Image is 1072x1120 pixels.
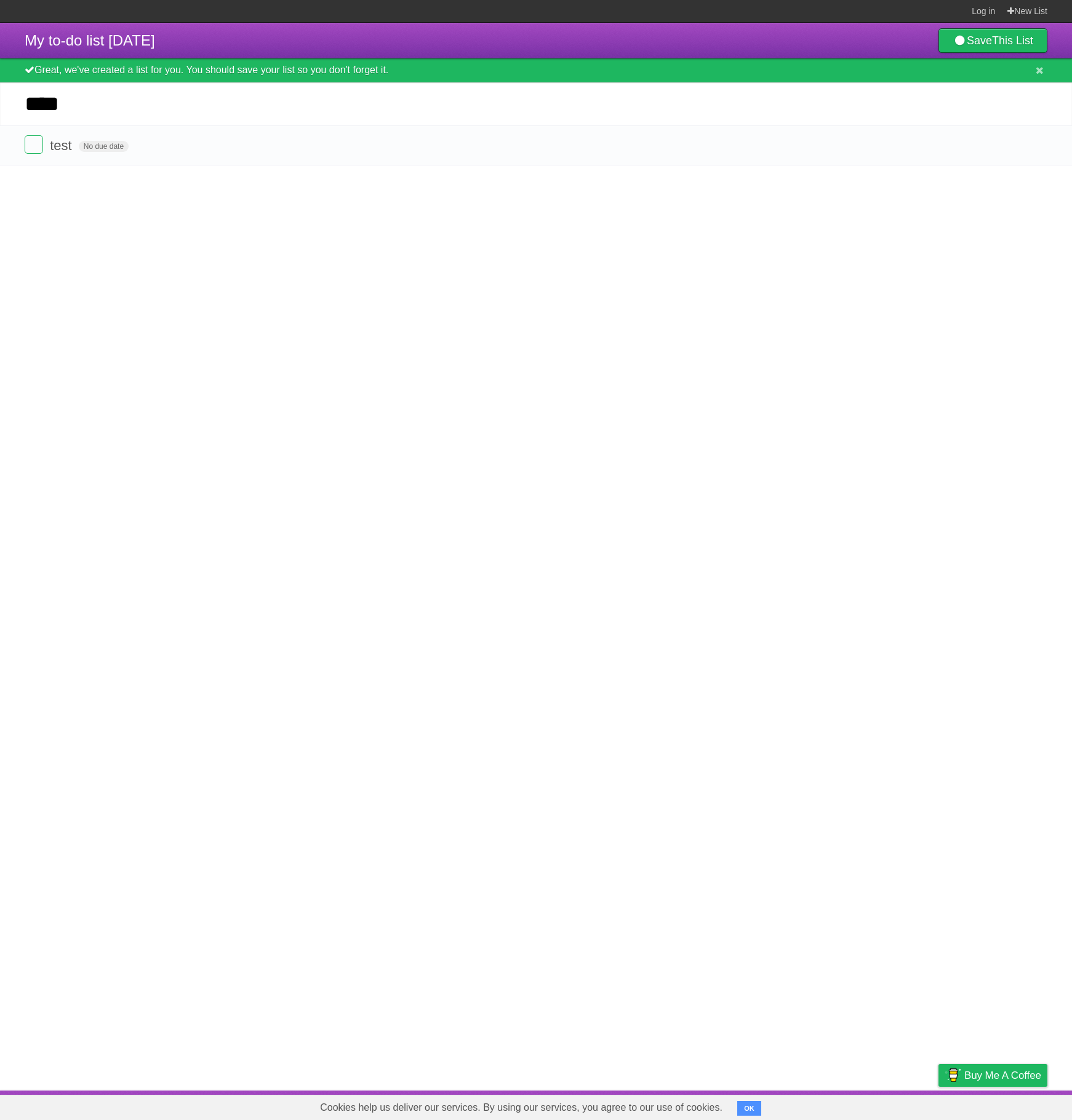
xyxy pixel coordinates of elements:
[945,1065,961,1086] img: Buy me a coffee
[50,138,74,153] span: test
[79,141,129,152] span: No due date
[737,1101,761,1116] button: OK
[938,1064,1047,1087] a: Buy me a coffee
[775,1094,801,1117] a: About
[308,1095,735,1120] span: Cookies help us deliver our services. By using our services, you agree to our use of cookies.
[815,1094,865,1117] a: Developers
[922,1094,954,1117] a: Privacy
[992,34,1033,47] b: This List
[881,1094,908,1117] a: Terms
[25,32,155,49] span: My to-do list [DATE]
[25,135,43,154] label: Done
[964,1065,1041,1086] span: Buy me a coffee
[938,28,1047,53] a: SaveThis List
[970,1094,1047,1117] a: Suggest a feature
